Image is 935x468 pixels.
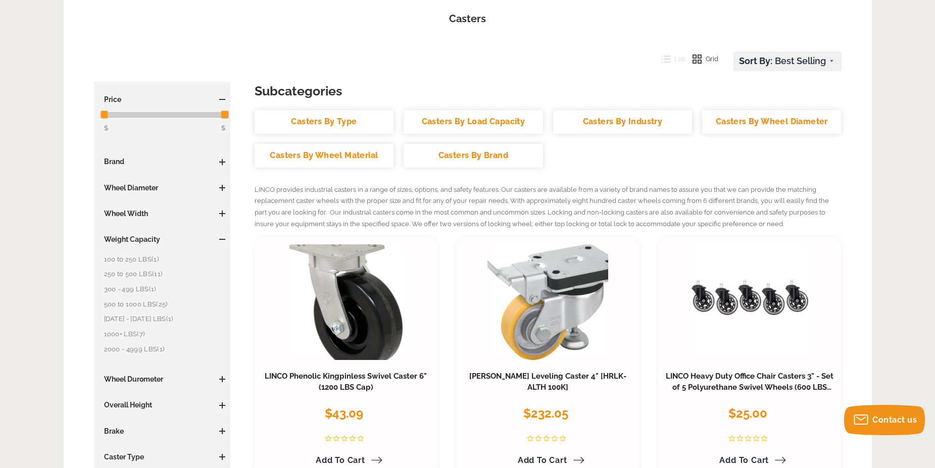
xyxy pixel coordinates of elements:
[99,183,226,193] h3: Wheel Diameter
[404,110,543,134] a: Casters By Load Capacity
[872,415,917,425] span: Contact us
[99,374,226,384] h3: Wheel Durometer
[221,123,225,134] span: $
[104,284,226,295] a: 300 - 499 LBS(1)
[702,110,841,134] a: Casters By Wheel Diameter
[149,285,156,293] span: (1)
[166,315,173,323] span: (1)
[518,455,567,465] span: Add to Cart
[104,299,226,310] a: 500 to 1000 LBS(25)
[255,184,842,230] p: LINCO provides industrial casters in a range of sizes, options, and safety features. Our casters ...
[156,300,167,308] span: (25)
[666,372,833,403] a: LINCO Heavy Duty Office Chair Casters 3" - Set of 5 Polyurethane Swivel Wheels (600 LBS Cap Combi...
[99,400,226,410] h3: Overall Height
[104,314,226,325] a: [DATE] - [DATE] LBS(1)
[255,110,393,134] a: Casters By Type
[99,452,226,462] h3: Caster Type
[104,124,108,132] span: $
[523,406,568,421] span: $232.05
[404,144,543,168] a: Casters By Brand
[316,455,365,465] span: Add to Cart
[719,455,769,465] span: Add to Cart
[255,144,393,168] a: Casters By Wheel Material
[469,372,626,392] a: [PERSON_NAME] Leveling Caster 4" [HRLK-ALTH 100K]
[325,406,363,421] span: $43.09
[137,330,144,338] span: (7)
[728,406,767,421] span: $25.00
[654,51,685,67] button: List
[685,51,718,67] button: Grid
[99,94,226,105] h3: Price
[152,255,159,263] span: (1)
[104,269,226,280] a: 250 to 500 LBS(11)
[255,82,842,100] h3: Subcategories
[553,110,692,134] a: Casters By Industry
[104,344,226,355] a: 2000 - 4999 LBS(1)
[152,270,162,278] span: (11)
[265,372,427,392] a: LINCO Phenolic Kingpinless Swivel Caster 6" (1200 LBS Cap)
[99,157,226,167] h3: Brand
[99,426,226,436] h3: Brake
[99,209,226,219] h3: Wheel Width
[844,405,925,435] button: Contact us
[99,234,226,244] h3: Weight Capacity
[157,345,164,353] span: (1)
[104,254,226,265] a: 100 to 250 LBS(1)
[104,329,226,340] a: 1000+ LBS(7)
[79,12,857,26] h1: Casters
